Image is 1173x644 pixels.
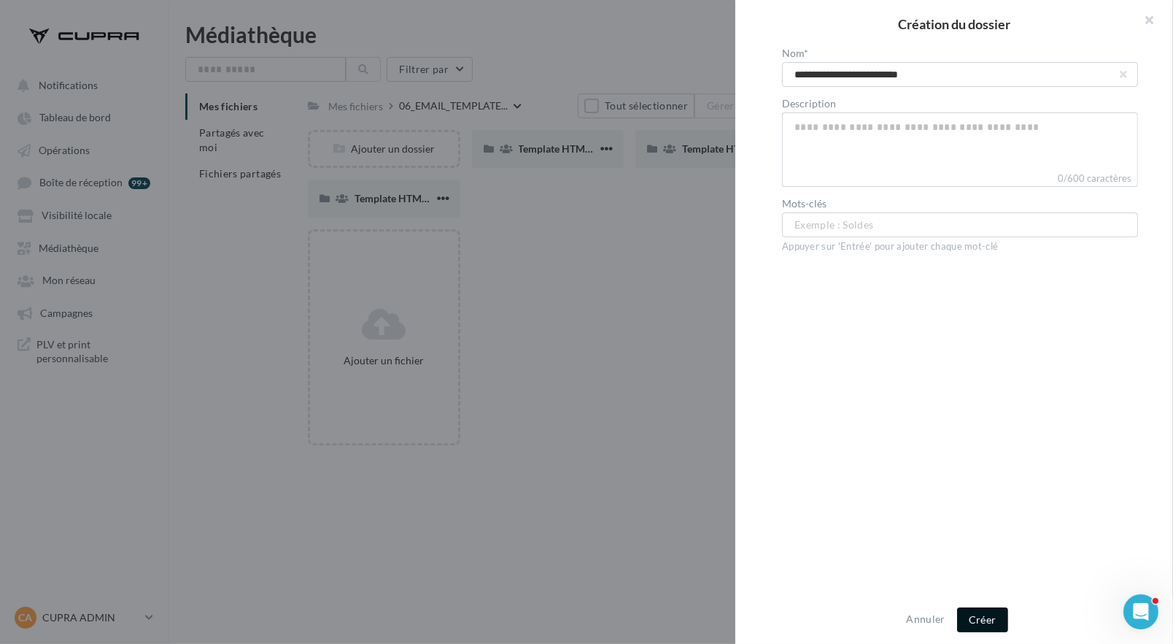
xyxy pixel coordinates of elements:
label: Mots-clés [782,199,1138,209]
label: 0/600 caractères [782,171,1138,187]
div: Appuyer sur 'Entrée' pour ajouter chaque mot-clé [782,240,1138,253]
iframe: Intercom live chat [1123,594,1158,629]
button: Annuler [900,610,951,628]
span: Exemple : Soldes [794,217,874,233]
label: Description [782,99,1138,109]
button: Créer [957,607,1008,632]
h2: Création du dossier [759,18,1150,31]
